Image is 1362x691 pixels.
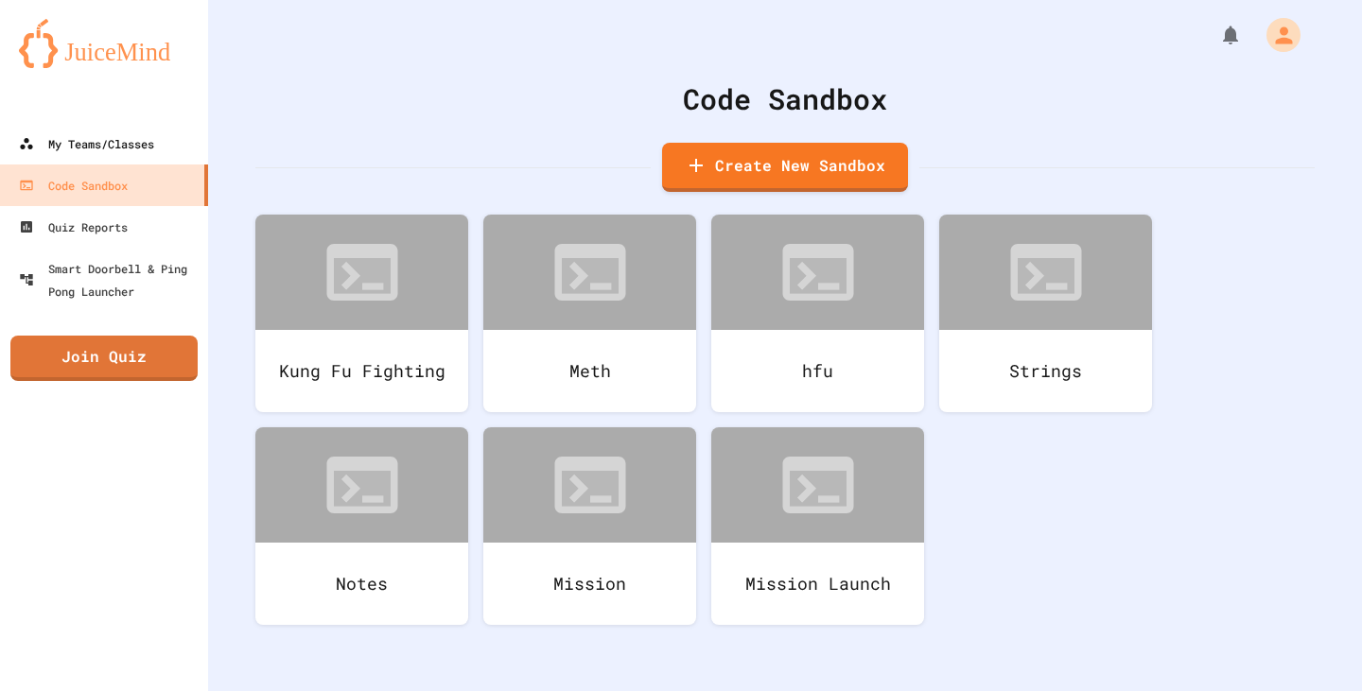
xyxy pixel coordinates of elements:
a: Mission Launch [711,427,924,625]
img: logo-orange.svg [19,19,189,68]
div: My Account [1247,13,1305,57]
div: My Teams/Classes [19,132,154,155]
div: Mission [483,543,696,625]
div: Code Sandbox [19,174,128,197]
div: Code Sandbox [255,78,1315,120]
div: Strings [939,330,1152,412]
a: Create New Sandbox [662,143,908,192]
div: hfu [711,330,924,412]
a: hfu [711,215,924,412]
div: My Notifications [1184,19,1247,51]
div: Meth [483,330,696,412]
div: Quiz Reports [19,216,128,238]
div: Notes [255,543,468,625]
a: Mission [483,427,696,625]
a: Notes [255,427,468,625]
a: Meth [483,215,696,412]
a: Strings [939,215,1152,412]
div: Kung Fu Fighting [255,330,468,412]
div: Smart Doorbell & Ping Pong Launcher [19,257,201,302]
a: Join Quiz [10,336,198,381]
a: Kung Fu Fighting [255,215,468,412]
div: Mission Launch [711,543,924,625]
